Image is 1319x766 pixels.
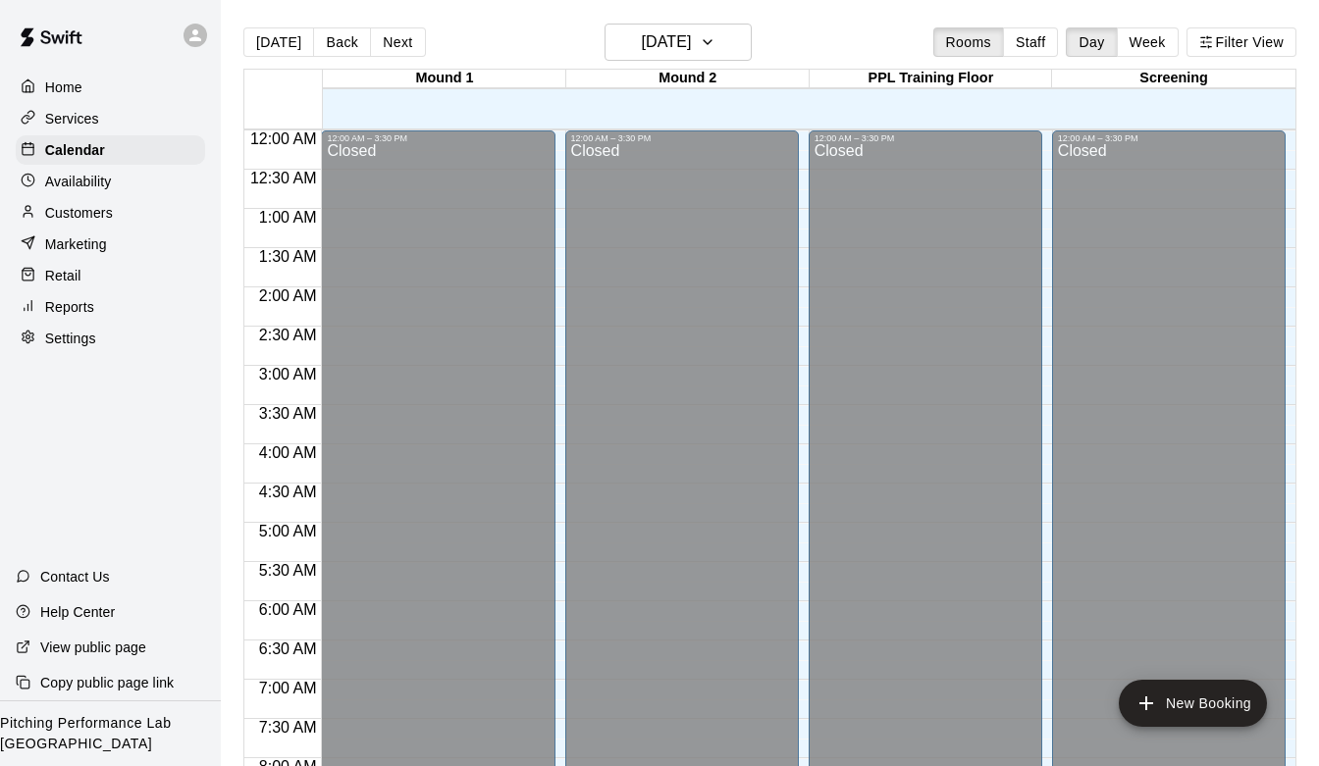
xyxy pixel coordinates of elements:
[327,133,549,143] div: 12:00 AM – 3:30 PM
[16,198,205,228] a: Customers
[1117,27,1179,57] button: Week
[16,261,205,290] a: Retail
[16,73,205,102] a: Home
[605,24,752,61] button: [DATE]
[45,140,105,160] p: Calendar
[254,601,322,618] span: 6:00 AM
[40,602,115,622] p: Help Center
[16,324,205,353] a: Settings
[254,405,322,422] span: 3:30 AM
[641,28,691,56] h6: [DATE]
[16,230,205,259] a: Marketing
[254,562,322,579] span: 5:30 AM
[254,680,322,696] span: 7:00 AM
[45,234,107,254] p: Marketing
[323,70,566,88] div: Mound 1
[245,170,322,186] span: 12:30 AM
[566,70,810,88] div: Mound 2
[1052,70,1295,88] div: Screening
[16,167,205,196] a: Availability
[254,366,322,383] span: 3:00 AM
[16,104,205,133] a: Services
[40,673,174,692] p: Copy public page link
[40,638,146,657] p: View public page
[254,209,322,226] span: 1:00 AM
[16,135,205,165] a: Calendar
[1066,27,1117,57] button: Day
[254,719,322,736] span: 7:30 AM
[254,287,322,304] span: 2:00 AM
[254,327,322,343] span: 2:30 AM
[254,484,322,500] span: 4:30 AM
[370,27,425,57] button: Next
[1119,680,1267,727] button: add
[40,567,110,587] p: Contact Us
[254,248,322,265] span: 1:30 AM
[45,329,96,348] p: Settings
[245,130,322,147] span: 12:00 AM
[254,640,322,657] span: 6:30 AM
[571,133,793,143] div: 12:00 AM – 3:30 PM
[45,266,81,285] p: Retail
[45,109,99,128] p: Services
[933,27,1004,57] button: Rooms
[45,172,112,191] p: Availability
[1187,27,1296,57] button: Filter View
[810,70,1053,88] div: PPL Training Floor
[243,27,314,57] button: [DATE]
[45,77,82,97] p: Home
[1058,133,1280,143] div: 12:00 AM – 3:30 PM
[254,444,322,461] span: 4:00 AM
[254,523,322,539] span: 5:00 AM
[45,297,94,317] p: Reports
[313,27,371,57] button: Back
[16,292,205,322] a: Reports
[815,133,1036,143] div: 12:00 AM – 3:30 PM
[45,203,113,223] p: Customers
[1003,27,1059,57] button: Staff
